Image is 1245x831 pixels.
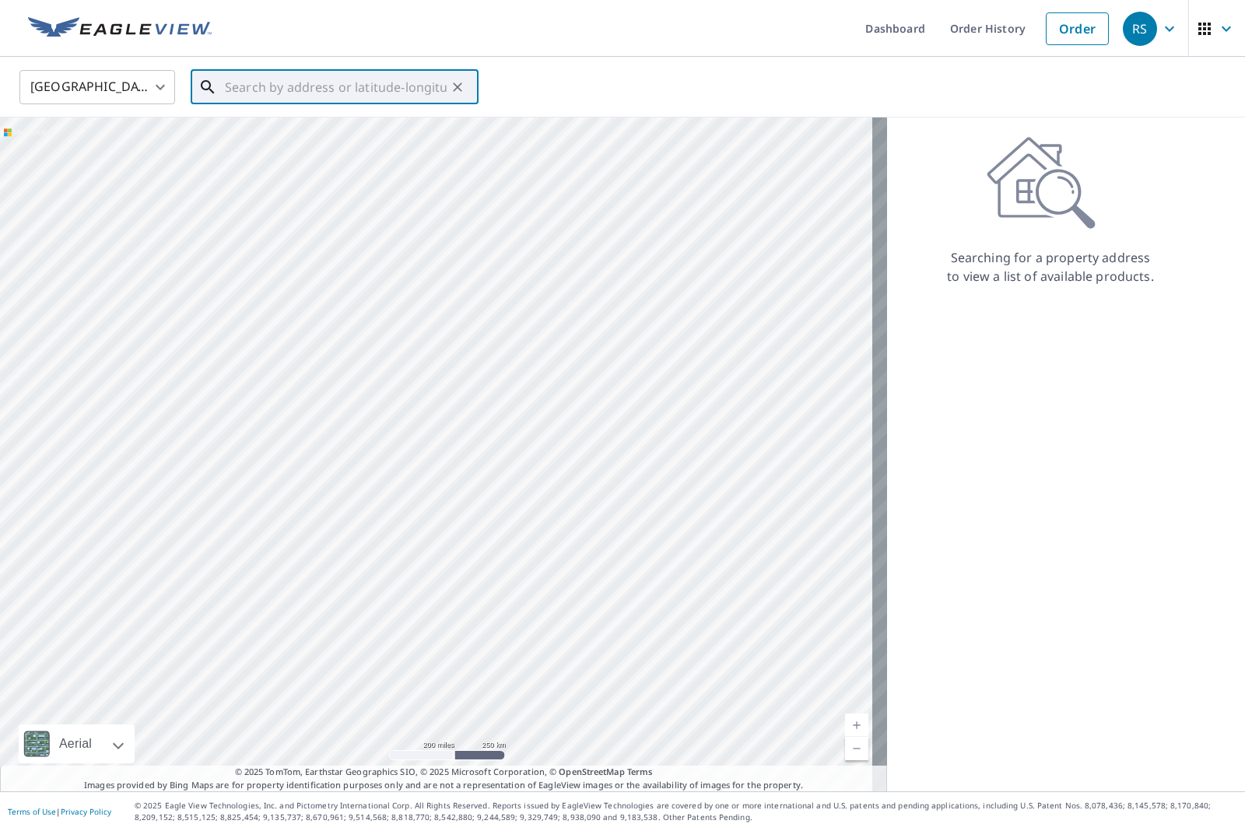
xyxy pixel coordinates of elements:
[845,737,868,760] a: Current Level 5, Zoom Out
[447,76,468,98] button: Clear
[235,766,653,779] span: © 2025 TomTom, Earthstar Geographics SIO, © 2025 Microsoft Corporation, ©
[225,65,447,109] input: Search by address or latitude-longitude
[559,766,624,777] a: OpenStreetMap
[19,724,135,763] div: Aerial
[8,807,111,816] p: |
[61,806,111,817] a: Privacy Policy
[946,248,1155,286] p: Searching for a property address to view a list of available products.
[54,724,96,763] div: Aerial
[28,17,212,40] img: EV Logo
[135,800,1237,823] p: © 2025 Eagle View Technologies, Inc. and Pictometry International Corp. All Rights Reserved. Repo...
[19,65,175,109] div: [GEOGRAPHIC_DATA]
[1123,12,1157,46] div: RS
[627,766,653,777] a: Terms
[1046,12,1109,45] a: Order
[8,806,56,817] a: Terms of Use
[845,714,868,737] a: Current Level 5, Zoom In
